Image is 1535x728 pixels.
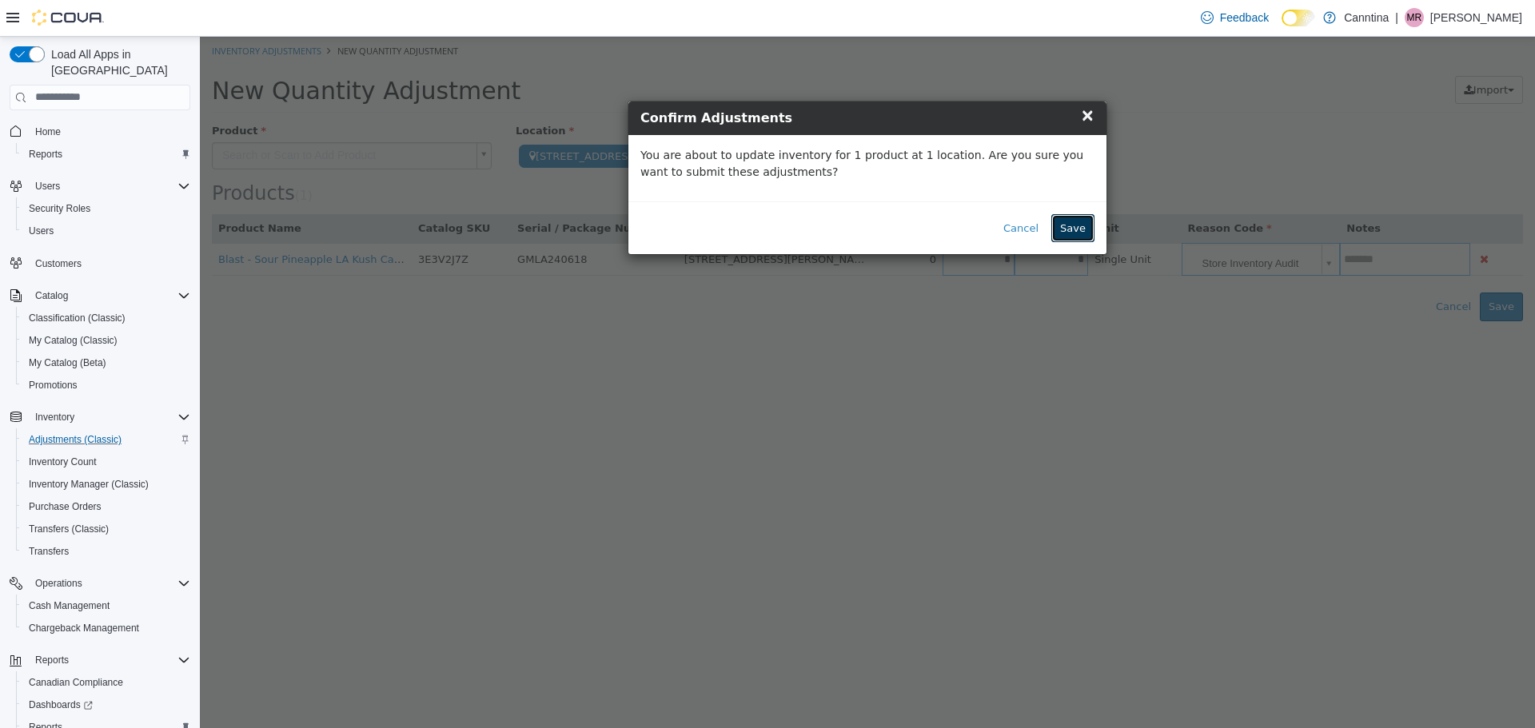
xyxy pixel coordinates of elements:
[16,694,197,716] a: Dashboards
[22,519,115,539] a: Transfers (Classic)
[16,451,197,473] button: Inventory Count
[1194,2,1275,34] a: Feedback
[29,599,110,612] span: Cash Management
[16,374,197,396] button: Promotions
[22,695,190,714] span: Dashboards
[22,542,75,561] a: Transfers
[16,220,197,242] button: Users
[22,221,190,241] span: Users
[29,379,78,392] span: Promotions
[22,596,190,615] span: Cash Management
[1344,8,1389,27] p: Canntina
[16,352,197,374] button: My Catalog (Beta)
[1405,8,1424,27] div: Matthew Reddy
[22,519,190,539] span: Transfers (Classic)
[3,649,197,671] button: Reports
[29,177,66,196] button: Users
[16,307,197,329] button: Classification (Classic)
[16,428,197,451] button: Adjustments (Classic)
[22,376,84,395] a: Promotions
[22,430,128,449] a: Adjustments (Classic)
[35,411,74,424] span: Inventory
[22,475,155,494] a: Inventory Manager (Classic)
[29,148,62,161] span: Reports
[3,284,197,307] button: Catalog
[22,673,190,692] span: Canadian Compliance
[22,308,190,328] span: Classification (Classic)
[22,430,190,449] span: Adjustments (Classic)
[1282,10,1315,26] input: Dark Mode
[22,376,190,395] span: Promotions
[22,475,190,494] span: Inventory Manager (Classic)
[29,408,81,427] button: Inventory
[3,572,197,595] button: Operations
[29,545,69,558] span: Transfers
[29,286,190,305] span: Catalog
[29,433,122,446] span: Adjustments (Classic)
[851,177,895,206] button: Save
[16,540,197,563] button: Transfers
[22,353,190,372] span: My Catalog (Beta)
[16,617,197,639] button: Chargeback Management
[441,72,895,91] h4: Confirm Adjustments
[22,452,190,471] span: Inventory Count
[29,622,139,635] span: Chargeback Management
[29,253,190,273] span: Customers
[22,145,190,164] span: Reports
[29,254,88,273] a: Customers
[3,175,197,197] button: Users
[22,596,116,615] a: Cash Management
[795,177,847,206] button: Cancel
[1395,8,1398,27] p: |
[45,46,190,78] span: Load All Apps in [GEOGRAPHIC_DATA]
[22,353,113,372] a: My Catalog (Beta)
[22,221,60,241] a: Users
[35,577,82,590] span: Operations
[32,10,104,26] img: Cova
[1407,8,1422,27] span: MR
[29,676,123,689] span: Canadian Compliance
[16,197,197,220] button: Security Roles
[29,650,190,670] span: Reports
[29,177,190,196] span: Users
[1220,10,1269,26] span: Feedback
[3,252,197,275] button: Customers
[16,495,197,518] button: Purchase Orders
[22,199,190,218] span: Security Roles
[29,523,109,535] span: Transfers (Classic)
[35,180,60,193] span: Users
[22,542,190,561] span: Transfers
[16,595,197,617] button: Cash Management
[29,455,97,468] span: Inventory Count
[441,110,895,144] p: You are about to update inventory for 1 product at 1 location. Are you sure you want to submit th...
[35,125,61,138] span: Home
[16,329,197,352] button: My Catalog (Classic)
[16,473,197,495] button: Inventory Manager (Classic)
[22,199,97,218] a: Security Roles
[29,408,190,427] span: Inventory
[22,695,99,714] a: Dashboards
[35,654,69,666] span: Reports
[29,202,90,215] span: Security Roles
[29,356,106,369] span: My Catalog (Beta)
[29,312,126,324] span: Classification (Classic)
[29,122,67,141] a: Home
[29,334,118,347] span: My Catalog (Classic)
[29,650,75,670] button: Reports
[22,497,108,516] a: Purchase Orders
[22,452,103,471] a: Inventory Count
[22,673,130,692] a: Canadian Compliance
[29,698,93,711] span: Dashboards
[16,671,197,694] button: Canadian Compliance
[29,225,54,237] span: Users
[35,257,82,270] span: Customers
[3,406,197,428] button: Inventory
[29,286,74,305] button: Catalog
[22,619,190,638] span: Chargeback Management
[29,574,89,593] button: Operations
[3,120,197,143] button: Home
[35,289,68,302] span: Catalog
[1430,8,1522,27] p: [PERSON_NAME]
[22,497,190,516] span: Purchase Orders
